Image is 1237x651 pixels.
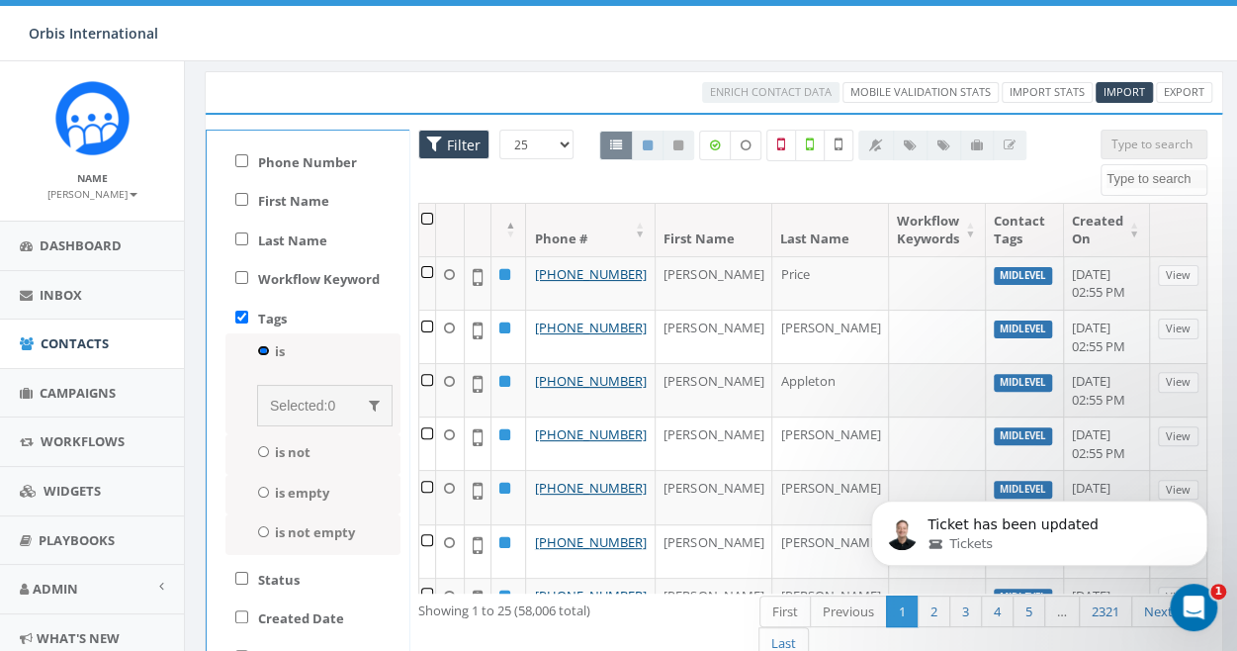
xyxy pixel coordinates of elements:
small: [PERSON_NAME] [47,187,137,201]
td: [DATE] 02:55 PM [1064,363,1150,417]
span: Inbox [40,286,82,304]
th: First Name [656,204,772,256]
label: Last Name [258,232,327,250]
td: [PERSON_NAME] [772,310,889,363]
label: Data Enriched [699,131,731,160]
a: [PHONE_NUMBER] [534,425,646,443]
td: [PERSON_NAME] [772,524,889,578]
label: Validated [795,130,825,161]
span: 1 [1210,584,1226,600]
a: 5 [1013,596,1045,628]
div: Showing 1 to 25 (58,006 total) [418,594,730,620]
label: is not empty [275,523,355,542]
td: [PERSON_NAME] [656,256,772,310]
textarea: Search [1106,170,1206,188]
th: Created On: activate to sort column ascending [1064,204,1150,256]
td: [PERSON_NAME] [772,417,889,470]
span: 0 [327,398,335,414]
td: [DATE] 02:55 PM [1064,256,1150,310]
label: Data not Enriched [730,131,761,160]
label: Not a Mobile [766,130,796,161]
a: [PHONE_NUMBER] [534,533,646,551]
td: [PERSON_NAME] [656,363,772,417]
a: [PHONE_NUMBER] [534,265,646,283]
th: Workflow Keywords: activate to sort column ascending [889,204,986,256]
a: [PHONE_NUMBER] [534,372,646,390]
td: [PERSON_NAME] [656,470,772,523]
span: Admin [33,580,78,598]
th: Contact Tags [986,204,1064,256]
a: 4 [981,596,1014,628]
label: Midlevel [994,267,1052,285]
a: [PERSON_NAME] [47,184,137,202]
span: CSV files only [1104,84,1145,99]
a: [PHONE_NUMBER] [534,479,646,497]
label: Tags [258,310,287,328]
a: View [1158,372,1198,393]
label: Created Date [258,609,344,628]
a: Import [1096,82,1153,103]
a: … [1044,596,1080,628]
iframe: Intercom notifications message [841,459,1237,598]
span: Campaigns [40,384,116,402]
img: Rally_Corp_Icon.png [55,81,130,155]
td: [PERSON_NAME] [656,310,772,363]
a: 2321 [1079,596,1132,628]
a: Mobile Validation Stats [842,82,999,103]
a: [PHONE_NUMBER] [534,319,646,336]
span: Dashboard [40,236,122,254]
a: 3 [949,596,982,628]
span: Widgets [44,482,101,500]
label: Midlevel [994,427,1052,445]
a: View [1158,319,1198,339]
a: View [1158,265,1198,286]
td: [PERSON_NAME] [656,417,772,470]
span: Orbis International [29,24,158,43]
a: Import Stats [1002,82,1093,103]
a: First [759,596,811,628]
a: View [1158,426,1198,447]
input: Type to search [1101,130,1207,159]
span: Import [1104,84,1145,99]
td: [PERSON_NAME] [772,578,889,631]
td: Appleton [772,363,889,417]
label: Not Validated [824,130,853,161]
label: Workflow Keyword [258,270,380,289]
label: First Name [258,192,329,211]
span: Workflows [41,432,125,450]
span: What's New [37,629,120,647]
label: is empty [275,484,329,503]
td: Price [772,256,889,310]
a: 2 [918,596,950,628]
a: Previous [810,596,887,628]
label: Status [258,571,300,590]
td: [PERSON_NAME] [772,470,889,523]
label: Midlevel [994,321,1052,338]
a: 1 [886,596,919,628]
th: Phone #: activate to sort column ascending [526,204,656,256]
label: Midlevel [994,374,1052,392]
small: Name [77,171,108,185]
span: Contacts [41,334,109,352]
td: [DATE] 02:55 PM [1064,417,1150,470]
a: [PHONE_NUMBER] [534,587,646,604]
td: [DATE] 02:55 PM [1064,310,1150,363]
span: Advance Filter [418,130,489,160]
iframe: Intercom live chat [1170,584,1217,631]
span: Selected: [270,398,327,414]
a: Export [1156,82,1212,103]
td: [PERSON_NAME] [656,578,772,631]
label: is [275,342,285,361]
td: [PERSON_NAME] [656,524,772,578]
label: is not [275,443,310,462]
label: Phone Number [258,153,357,172]
span: Filter [442,136,481,154]
a: Next [1131,596,1186,628]
span: Playbooks [39,531,115,549]
th: Last Name [772,204,889,256]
